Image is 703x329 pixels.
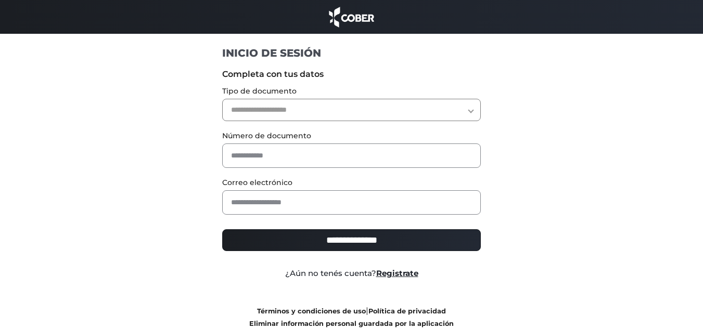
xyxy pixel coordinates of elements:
[257,307,366,315] a: Términos y condiciones de uso
[222,130,481,141] label: Número de documento
[222,86,481,97] label: Tipo de documento
[249,320,454,327] a: Eliminar información personal guardada por la aplicación
[214,268,489,280] div: ¿Aún no tenés cuenta?
[326,5,377,29] img: cober_marca.png
[222,177,481,188] label: Correo electrónico
[222,46,481,60] h1: INICIO DE SESIÓN
[376,268,418,278] a: Registrate
[368,307,446,315] a: Política de privacidad
[222,68,481,81] label: Completa con tus datos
